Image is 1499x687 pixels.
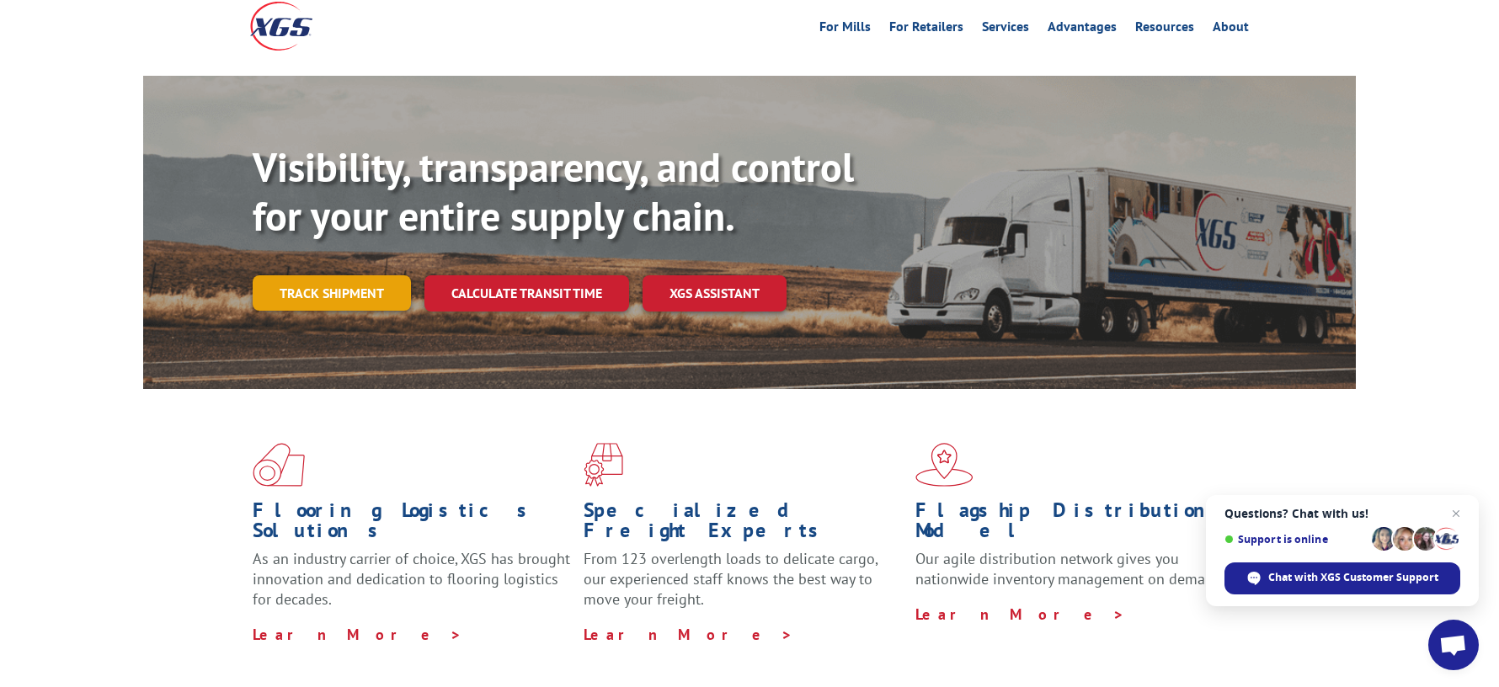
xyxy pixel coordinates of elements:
a: Resources [1135,20,1194,39]
span: As an industry carrier of choice, XGS has brought innovation and dedication to flooring logistics... [253,549,570,609]
img: xgs-icon-total-supply-chain-intelligence-red [253,443,305,487]
a: Calculate transit time [424,275,629,312]
img: xgs-icon-focused-on-flooring-red [584,443,623,487]
span: Questions? Chat with us! [1224,507,1460,520]
p: From 123 overlength loads to delicate cargo, our experienced staff knows the best way to move you... [584,549,902,624]
a: Learn More > [915,604,1125,624]
div: Open chat [1428,620,1479,670]
a: XGS ASSISTANT [643,275,787,312]
a: Learn More > [253,625,462,644]
a: Services [982,20,1029,39]
div: Chat with XGS Customer Support [1224,562,1460,594]
img: xgs-icon-flagship-distribution-model-red [915,443,974,487]
h1: Specialized Freight Experts [584,500,902,549]
a: About [1213,20,1249,39]
a: For Mills [819,20,871,39]
span: Support is online [1224,533,1366,546]
h1: Flagship Distribution Model [915,500,1234,549]
a: Track shipment [253,275,411,311]
a: Learn More > [584,625,793,644]
a: Advantages [1048,20,1117,39]
b: Visibility, transparency, and control for your entire supply chain. [253,141,854,242]
span: Our agile distribution network gives you nationwide inventory management on demand. [915,549,1225,588]
h1: Flooring Logistics Solutions [253,500,571,549]
span: Chat with XGS Customer Support [1268,570,1438,585]
span: Close chat [1446,503,1466,524]
a: For Retailers [889,20,963,39]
